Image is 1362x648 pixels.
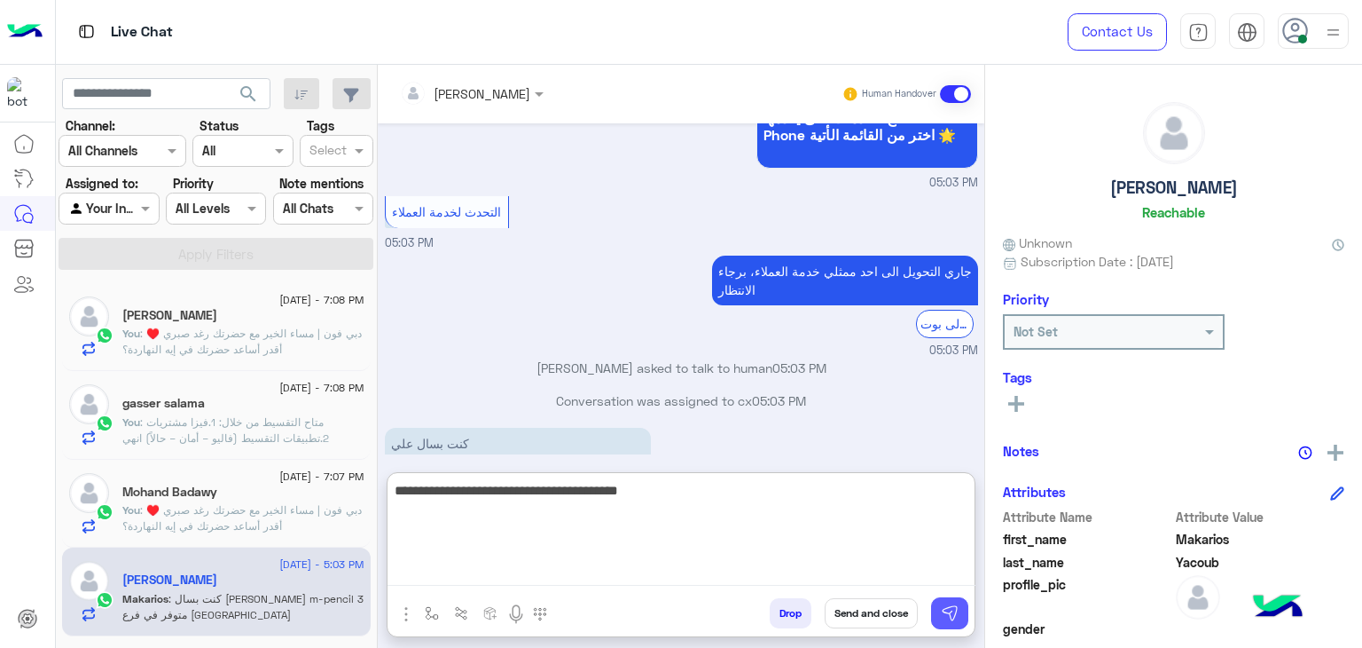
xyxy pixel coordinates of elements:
[122,327,362,356] span: دبي فون | مساء الخير مع حضرتك رغد صبري ♥️ أقدر أساعد حضرتك في إيه النهاردة؟
[385,359,978,377] p: [PERSON_NAME] asked to talk to human
[1003,233,1072,252] span: Unknown
[75,20,98,43] img: tab
[69,296,109,336] img: defaultAdmin.png
[1188,22,1209,43] img: tab
[122,415,329,461] span: متاح التقسيط من خلال: 1.فيزا مشتريات 2.تطبيقات التقسيط (فاليو – أمان – حالاً) انهي الأنسب لحضرتك؟
[712,256,978,305] p: 15/8/2025, 5:03 PM
[1003,575,1172,616] span: profile_pic
[122,592,168,605] span: Makarios
[447,598,476,628] button: Trigger scenario
[454,606,468,620] img: Trigger scenario
[505,604,527,625] img: send voice note
[1003,553,1172,572] span: last_name
[122,503,140,517] span: You
[916,310,974,337] div: الرجوع الى بوت
[395,604,417,625] img: send attachment
[1176,508,1345,526] span: Attribute Value
[929,343,978,360] span: 05:03 PM
[200,116,239,135] label: Status
[825,598,918,628] button: Send and close
[1003,508,1172,526] span: Attribute Name
[770,598,811,628] button: Drop
[1322,21,1344,43] img: profile
[1237,22,1257,43] img: tab
[941,605,959,622] img: send message
[392,204,501,219] span: التحدث لخدمة العملاء
[1142,204,1205,220] h6: Reachable
[69,384,109,424] img: defaultAdmin.png
[66,174,138,193] label: Assigned to:
[1176,575,1220,620] img: defaultAdmin.png
[69,473,109,513] img: defaultAdmin.png
[279,174,364,193] label: Note mentions
[307,140,347,163] div: Select
[96,503,113,521] img: WhatsApp
[122,327,140,340] span: You
[1176,553,1345,572] span: Yacoub
[122,592,364,621] span: كنت بسال علي huawei m-pencil 3 متوفر في فرع شارع مصدق الدقي
[385,391,978,410] p: Conversation was assigned to cx
[96,327,113,344] img: WhatsApp
[1298,446,1312,460] img: notes
[96,591,113,609] img: WhatsApp
[385,236,434,249] span: 05:03 PM
[1003,291,1049,307] h6: Priority
[1327,445,1343,461] img: add
[96,415,113,432] img: WhatsApp
[1003,443,1039,459] h6: Notes
[1003,484,1066,500] h6: Attributes
[279,469,364,485] span: [DATE] - 7:07 PM
[929,175,978,192] span: 05:03 PM
[483,606,497,620] img: create order
[122,415,140,429] span: You
[122,503,362,533] span: دبي فون | مساء الخير مع حضرتك رغد صبري ♥️ أقدر أساعد حضرتك في إيه النهاردة؟
[7,77,39,109] img: 1403182699927242
[1021,252,1174,271] span: Subscription Date : [DATE]
[122,396,205,411] h5: gasser salama
[1068,13,1167,51] a: Contact Us
[122,308,217,323] h5: Mounir Saad
[772,360,826,375] span: 05:03 PM
[227,78,270,116] button: search
[862,87,936,101] small: Human Handover
[307,116,334,135] label: Tags
[69,561,109,601] img: defaultAdmin.png
[279,557,364,573] span: [DATE] - 5:03 PM
[752,393,806,408] span: 05:03 PM
[122,573,217,588] h5: Makarios Yacoub
[418,598,447,628] button: select flow
[1003,369,1344,385] h6: Tags
[1110,178,1238,198] h5: [PERSON_NAME]
[385,428,651,496] p: 15/8/2025, 5:03 PM
[66,116,115,135] label: Channel:
[7,13,43,51] img: Logo
[111,20,173,44] p: Live Chat
[476,598,505,628] button: create order
[122,485,217,500] h5: Mohand Badawy
[238,83,259,105] span: search
[173,174,214,193] label: Priority
[1176,620,1345,638] span: null
[533,607,547,621] img: make a call
[59,238,373,270] button: Apply Filters
[763,109,971,143] span: لتصفح الخدمات التى يقدمها Dubai Phone اختر من القائمة الأتية 🌟
[425,606,439,620] img: select flow
[1180,13,1216,51] a: tab
[1247,577,1309,639] img: hulul-logo.png
[279,380,364,396] span: [DATE] - 7:08 PM
[1144,103,1204,163] img: defaultAdmin.png
[1176,530,1345,549] span: Makarios
[279,292,364,308] span: [DATE] - 7:08 PM
[1003,530,1172,549] span: first_name
[1003,620,1172,638] span: gender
